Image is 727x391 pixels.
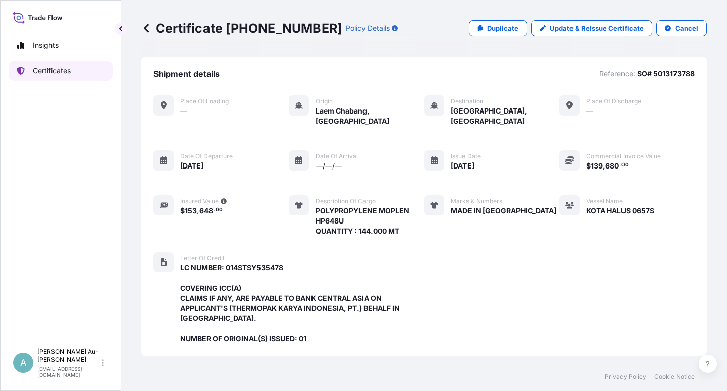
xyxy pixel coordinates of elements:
[451,97,483,105] span: Destination
[586,106,593,116] span: —
[605,373,646,381] a: Privacy Policy
[185,207,197,214] span: 153
[180,207,185,214] span: $
[451,197,502,205] span: Marks & Numbers
[37,348,100,364] p: [PERSON_NAME] Au-[PERSON_NAME]
[316,106,424,126] span: Laem Chabang, [GEOGRAPHIC_DATA]
[20,358,26,368] span: A
[180,254,225,262] span: Letter of Credit
[621,163,629,167] span: 00
[654,373,695,381] a: Cookie Notice
[586,197,623,205] span: Vessel Name
[316,161,342,171] span: —/—/—
[550,23,644,33] p: Update & Reissue Certificate
[316,152,358,160] span: Date of arrival
[619,163,621,167] span: .
[180,263,424,344] span: LC NUMBER: 014STSY535478 COVERING ICC(A) CLAIMS IF ANY, ARE PAYABLE TO BANK CENTRAL ASIA ON APPLI...
[675,23,698,33] p: Cancel
[586,152,661,160] span: Commercial Invoice Value
[531,20,652,36] a: Update & Reissue Certificate
[586,206,654,216] span: KOTA HALUS 0657S
[180,197,219,205] span: Insured Value
[656,20,707,36] button: Cancel
[33,40,59,50] p: Insights
[9,61,113,81] a: Certificates
[487,23,518,33] p: Duplicate
[451,206,556,216] span: MADE IN [GEOGRAPHIC_DATA]
[180,152,233,160] span: Date of departure
[9,35,113,55] a: Insights
[180,106,187,116] span: —
[199,207,213,214] span: 648
[605,162,619,170] span: 680
[451,161,474,171] span: [DATE]
[586,162,591,170] span: $
[637,69,695,79] p: SO# 5013173788
[451,152,481,160] span: Issue Date
[451,106,559,126] span: [GEOGRAPHIC_DATA], [GEOGRAPHIC_DATA]
[37,366,100,378] p: [EMAIL_ADDRESS][DOMAIN_NAME]
[180,97,229,105] span: Place of Loading
[316,197,376,205] span: Description of cargo
[346,23,390,33] p: Policy Details
[214,208,215,212] span: .
[197,207,199,214] span: ,
[591,162,603,170] span: 139
[180,161,203,171] span: [DATE]
[469,20,527,36] a: Duplicate
[153,69,220,79] span: Shipment details
[586,97,641,105] span: Place of discharge
[603,162,605,170] span: ,
[316,206,411,236] span: POLYPROPYLENE MOPLEN HP648U QUANTITY : 144.000 MT
[599,69,635,79] p: Reference:
[33,66,71,76] p: Certificates
[316,97,333,105] span: Origin
[216,208,223,212] span: 00
[141,20,342,36] p: Certificate [PHONE_NUMBER]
